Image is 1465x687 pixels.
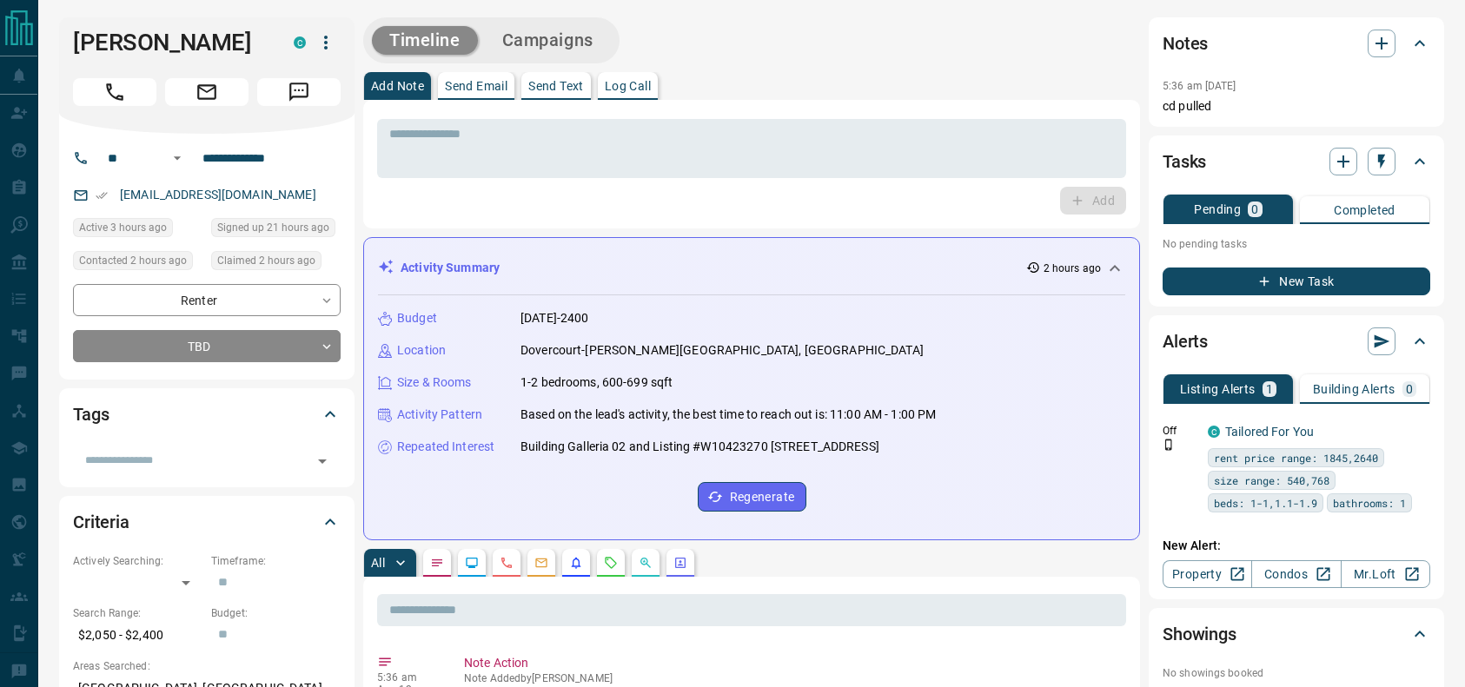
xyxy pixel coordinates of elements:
p: 0 [1251,203,1258,215]
a: [EMAIL_ADDRESS][DOMAIN_NAME] [120,188,316,201]
p: Dovercourt-[PERSON_NAME][GEOGRAPHIC_DATA], [GEOGRAPHIC_DATA] [520,341,924,360]
a: Property [1163,560,1252,588]
div: Tags [73,393,341,435]
span: Signed up 21 hours ago [217,219,329,236]
svg: Opportunities [639,556,653,570]
button: New Task [1163,268,1430,295]
div: Mon Aug 11 2025 [211,218,341,242]
p: All [371,557,385,569]
svg: Notes [430,556,444,570]
div: Tue Aug 12 2025 [73,251,202,275]
svg: Agent Actions [673,556,687,570]
div: Tue Aug 12 2025 [211,251,341,275]
span: size range: 540,768 [1214,472,1329,489]
p: Off [1163,423,1197,439]
p: Building Alerts [1313,383,1395,395]
button: Open [167,148,188,168]
p: Budget [397,309,437,327]
button: Regenerate [698,482,806,512]
span: Email [165,78,249,106]
button: Open [310,449,335,473]
p: Activity Pattern [397,406,482,424]
button: Campaigns [485,26,611,55]
div: Tue Aug 12 2025 [73,218,202,242]
p: 1 [1266,383,1273,395]
p: No showings booked [1163,665,1430,681]
div: Showings [1163,613,1430,655]
span: Contacted 2 hours ago [79,252,187,269]
div: Activity Summary2 hours ago [378,252,1125,284]
p: Listing Alerts [1180,383,1256,395]
span: Call [73,78,156,106]
div: Alerts [1163,320,1430,362]
span: Active 3 hours ago [79,219,167,236]
p: Add Note [371,80,424,92]
p: Note Action [464,654,1119,672]
h2: Alerts [1163,327,1208,355]
h2: Tags [73,400,109,428]
p: 2 hours ago [1044,261,1101,276]
span: Message [257,78,341,106]
span: bathrooms: 1 [1333,494,1406,512]
h2: Notes [1163,30,1208,57]
p: Areas Searched: [73,658,341,674]
h2: Tasks [1163,148,1206,175]
p: Log Call [605,80,651,92]
p: 1-2 bedrooms, 600-699 sqft [520,373,673,392]
div: condos.ca [294,36,306,49]
span: rent price range: 1845,2640 [1214,449,1378,466]
svg: Lead Browsing Activity [465,556,479,570]
a: Condos [1251,560,1341,588]
svg: Requests [604,556,618,570]
div: TBD [73,330,341,362]
p: Send Text [528,80,584,92]
a: Tailored For You [1225,425,1314,439]
p: 5:36 am [377,671,438,684]
p: Size & Rooms [397,373,472,392]
p: [DATE]-2400 [520,309,588,327]
span: beds: 1-1,1.1-1.9 [1214,494,1317,512]
p: Based on the lead's activity, the best time to reach out is: 11:00 AM - 1:00 PM [520,406,936,424]
p: Search Range: [73,605,202,621]
p: Activity Summary [401,259,500,277]
p: Actively Searching: [73,553,202,569]
div: Tasks [1163,141,1430,182]
p: Pending [1194,203,1241,215]
div: Notes [1163,23,1430,64]
h1: [PERSON_NAME] [73,29,268,56]
svg: Push Notification Only [1163,439,1175,451]
p: No pending tasks [1163,231,1430,257]
h2: Showings [1163,620,1236,648]
p: cd pulled [1163,97,1430,116]
svg: Listing Alerts [569,556,583,570]
p: Building Galleria 02 and Listing #W10423270 [STREET_ADDRESS] [520,438,879,456]
svg: Calls [500,556,514,570]
p: 0 [1406,383,1413,395]
p: Completed [1334,204,1395,216]
p: 5:36 am [DATE] [1163,80,1236,92]
span: Claimed 2 hours ago [217,252,315,269]
p: Repeated Interest [397,438,494,456]
a: Mr.Loft [1341,560,1430,588]
p: Budget: [211,605,341,621]
p: Location [397,341,446,360]
svg: Emails [534,556,548,570]
p: Note Added by [PERSON_NAME] [464,672,1119,684]
p: New Alert: [1163,537,1430,555]
h2: Criteria [73,508,129,536]
p: Send Email [445,80,507,92]
button: Timeline [372,26,478,55]
svg: Email Verified [96,189,108,201]
p: Timeframe: [211,553,341,569]
p: $2,050 - $2,400 [73,621,202,650]
div: condos.ca [1208,426,1220,438]
div: Renter [73,284,341,316]
div: Criteria [73,501,341,543]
